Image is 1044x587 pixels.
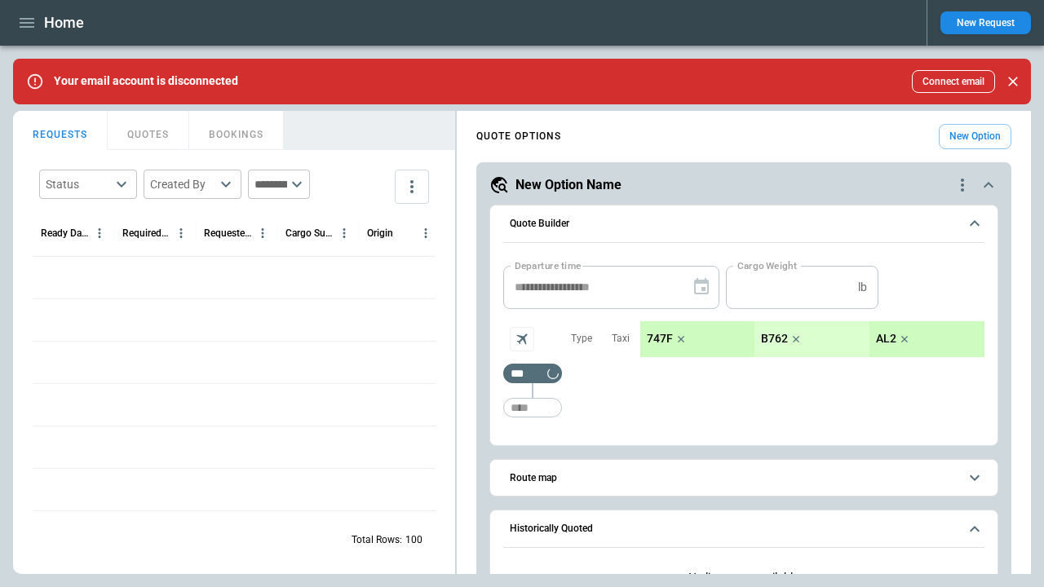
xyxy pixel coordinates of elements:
[1002,70,1024,93] button: Close
[150,176,215,192] div: Created By
[940,11,1031,34] button: New Request
[352,533,402,547] p: Total Rows:
[170,223,192,244] button: Required Date & Time (UTC) column menu
[503,266,984,426] div: Quote Builder
[510,473,557,483] h6: Route map
[912,70,995,93] button: Connect email
[761,332,788,346] p: B762
[515,258,582,272] label: Departure time
[515,176,622,194] h5: New Option Name
[1002,64,1024,99] div: dismiss
[46,176,111,192] div: Status
[939,124,1011,149] button: New Option
[415,223,436,244] button: Origin column menu
[476,133,561,140] h4: QUOTE OPTIONS
[737,258,797,272] label: Cargo Weight
[489,175,998,195] button: New Option Namequote-option-actions
[858,280,867,294] p: lb
[334,223,355,244] button: Cargo Summary column menu
[252,223,273,244] button: Requested Route column menu
[13,111,108,150] button: REQUESTS
[503,205,984,243] button: Quote Builder
[640,321,984,357] div: scrollable content
[647,332,673,346] p: 747F
[285,227,334,239] div: Cargo Summary
[395,170,429,204] button: more
[503,510,984,548] button: Historically Quoted
[571,332,592,346] p: Type
[510,523,593,534] h6: Historically Quoted
[510,327,534,351] span: Aircraft selection
[41,227,89,239] div: Ready Date & Time (UTC)
[953,175,972,195] div: quote-option-actions
[612,332,630,346] p: Taxi
[204,227,252,239] div: Requested Route
[189,111,284,150] button: BOOKINGS
[503,364,562,383] div: Too short
[54,74,238,88] p: Your email account is disconnected
[405,533,422,547] p: 100
[503,460,984,497] button: Route map
[510,218,569,229] h6: Quote Builder
[876,332,896,346] p: AL2
[89,223,110,244] button: Ready Date & Time (UTC) column menu
[44,13,84,33] h1: Home
[503,398,562,417] div: Too short
[122,227,170,239] div: Required Date & Time (UTC)
[108,111,189,150] button: QUOTES
[367,227,393,239] div: Origin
